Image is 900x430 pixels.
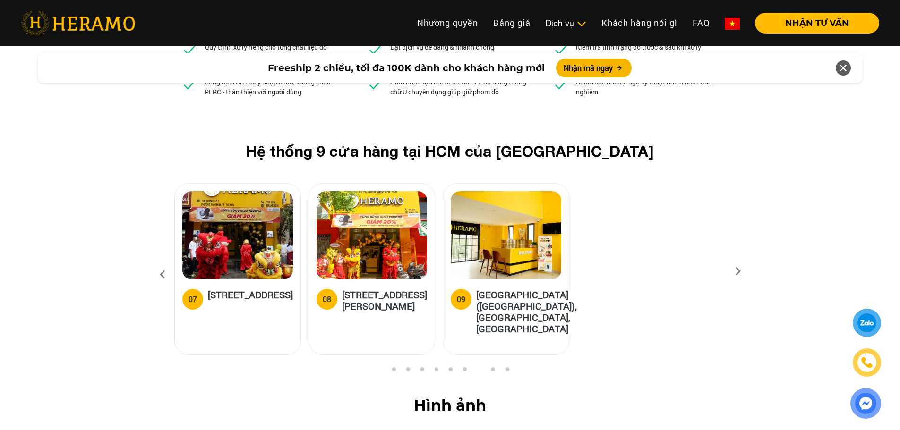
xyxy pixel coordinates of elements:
[431,367,441,376] button: 4
[488,367,497,376] button: 8
[460,367,469,376] button: 6
[725,18,740,30] img: vn-flag.png
[410,13,486,33] a: Nhượng quyền
[576,19,586,29] img: subToggleIcon
[476,289,577,334] h5: [GEOGRAPHIC_DATA] ([GEOGRAPHIC_DATA]), [GEOGRAPHIC_DATA], [GEOGRAPHIC_DATA]
[417,367,427,376] button: 3
[189,142,711,160] h2: Hệ thống 9 cửa hàng tại HCM của [GEOGRAPHIC_DATA]
[389,367,398,376] button: 1
[182,191,293,279] img: heramo-15a-duong-so-2-phuong-an-khanh-thu-duc
[546,17,586,30] div: Dịch vụ
[268,61,545,75] span: Freeship 2 chiều, tối đa 100K dành cho khách hàng mới
[21,11,135,35] img: heramo-logo.png
[747,19,879,27] a: NHẬN TƯ VẤN
[457,294,465,305] div: 09
[556,59,632,77] button: Nhận mã ngay
[594,13,685,33] a: Khách hàng nói gì
[755,13,879,34] button: NHẬN TƯ VẤN
[502,367,512,376] button: 9
[685,13,717,33] a: FAQ
[860,355,874,369] img: phone-icon
[189,294,197,305] div: 07
[446,367,455,376] button: 5
[323,294,331,305] div: 08
[854,349,880,376] a: phone-icon
[486,13,538,33] a: Bảng giá
[208,289,293,308] h5: [STREET_ADDRESS]
[403,367,412,376] button: 2
[317,191,427,279] img: heramo-398-duong-hoang-dieu-phuong-2-quan-4
[15,396,885,414] h2: Hình ảnh
[474,367,483,376] button: 7
[451,191,561,279] img: heramo-parc-villa-dai-phuoc-island-dong-nai
[342,289,427,312] h5: [STREET_ADDRESS][PERSON_NAME]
